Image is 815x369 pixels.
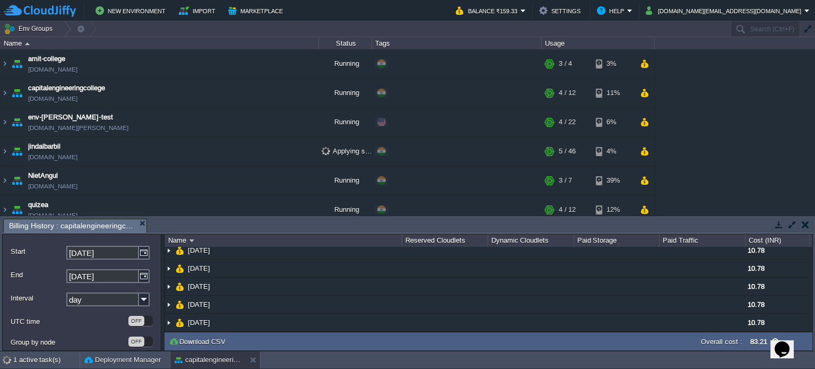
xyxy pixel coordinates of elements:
[456,4,521,17] button: Balance ₹159.33
[1,79,9,107] img: AMDAwAAAACH5BAEAAAAALAAAAAABAAEAAAICRAEAOw==
[11,246,65,257] label: Start
[748,301,765,308] span: 10.78
[187,282,212,291] a: [DATE]
[372,37,541,49] div: Tags
[319,79,372,107] div: Running
[559,137,576,166] div: 5 / 46
[10,79,24,107] img: AMDAwAAAACH5BAEAAAAALAAAAAABAAEAAAICRAEAOw==
[319,49,372,78] div: Running
[189,239,194,242] img: AMDAwAAAACH5BAEAAAAALAAAAAABAAEAAAICRAEAOw==
[228,4,286,17] button: Marketplace
[748,264,765,272] span: 10.78
[10,108,24,136] img: AMDAwAAAACH5BAEAAAAALAAAAAABAAEAAAICRAEAOw==
[164,296,173,313] img: AMDAwAAAACH5BAEAAAAALAAAAAABAAEAAAICRAEAOw==
[748,282,765,290] span: 10.78
[164,278,173,295] img: AMDAwAAAACH5BAEAAAAALAAAAAABAAEAAAICRAEAOw==
[10,195,24,224] img: AMDAwAAAACH5BAEAAAAALAAAAAABAAEAAAICRAEAOw==
[169,337,229,346] button: Download CSV
[11,337,127,348] label: Group by node
[187,246,212,255] a: [DATE]
[542,37,654,49] div: Usage
[4,4,76,18] img: CloudJiffy
[559,195,576,224] div: 4 / 12
[28,83,105,93] a: capitalengineeringcollege
[539,4,584,17] button: Settings
[9,219,136,233] span: Billing History : capitalengineeringcollege
[319,108,372,136] div: Running
[28,200,48,210] a: quizea
[179,4,219,17] button: Import
[559,166,572,195] div: 3 / 7
[10,49,24,78] img: AMDAwAAAACH5BAEAAAAALAAAAAABAAEAAAICRAEAOw==
[4,21,56,36] button: Env Groups
[701,338,742,346] label: Overall cost :
[748,246,765,254] span: 10.78
[187,264,212,273] a: [DATE]
[96,4,169,17] button: New Environment
[10,137,24,166] img: AMDAwAAAACH5BAEAAAAALAAAAAABAAEAAAICRAEAOw==
[166,234,402,247] div: Name
[596,137,630,166] div: 4%
[28,64,77,75] a: [DOMAIN_NAME]
[746,234,809,247] div: Cost (INR)
[164,242,173,259] img: AMDAwAAAACH5BAEAAAAALAAAAAABAAEAAAICRAEAOw==
[10,166,24,195] img: AMDAwAAAACH5BAEAAAAALAAAAAABAAEAAAICRAEAOw==
[322,147,392,155] span: Applying settings...
[187,300,212,309] a: [DATE]
[596,49,630,78] div: 3%
[559,79,576,107] div: 4 / 12
[176,296,184,313] img: AMDAwAAAACH5BAEAAAAALAAAAAABAAEAAAICRAEAOw==
[596,108,630,136] div: 6%
[489,234,574,247] div: Dynamic Cloudlets
[28,93,77,104] a: [DOMAIN_NAME]
[11,316,127,327] label: UTC time
[660,234,745,247] div: Paid Traffic
[176,278,184,295] img: AMDAwAAAACH5BAEAAAAALAAAAAABAAEAAAICRAEAOw==
[319,37,371,49] div: Status
[596,79,630,107] div: 11%
[28,123,128,133] a: [DOMAIN_NAME][PERSON_NAME]
[597,4,627,17] button: Help
[11,293,65,304] label: Interval
[596,166,630,195] div: 39%
[1,37,318,49] div: Name
[128,337,144,347] div: OFF
[28,170,58,181] a: NietAngul
[748,319,765,327] span: 10.78
[28,181,77,192] a: [DOMAIN_NAME]
[596,195,630,224] div: 12%
[176,314,184,331] img: AMDAwAAAACH5BAEAAAAALAAAAAABAAEAAAICRAEAOw==
[559,49,572,78] div: 3 / 4
[176,242,184,259] img: AMDAwAAAACH5BAEAAAAALAAAAAABAAEAAAICRAEAOw==
[187,318,212,327] a: [DATE]
[646,4,804,17] button: [DOMAIN_NAME][EMAIL_ADDRESS][DOMAIN_NAME]
[559,108,576,136] div: 4 / 22
[575,234,660,247] div: Paid Storage
[175,355,241,365] button: capitalengineeringcollege
[750,338,767,346] label: 83.21
[164,260,173,277] img: AMDAwAAAACH5BAEAAAAALAAAAAABAAEAAAICRAEAOw==
[1,49,9,78] img: AMDAwAAAACH5BAEAAAAALAAAAAABAAEAAAICRAEAOw==
[28,152,77,162] a: [DOMAIN_NAME]
[1,166,9,195] img: AMDAwAAAACH5BAEAAAAALAAAAAABAAEAAAICRAEAOw==
[164,314,173,331] img: AMDAwAAAACH5BAEAAAAALAAAAAABAAEAAAICRAEAOw==
[319,195,372,224] div: Running
[28,112,113,123] a: env-[PERSON_NAME]-test
[28,141,60,152] a: jindalbarbil
[770,327,804,358] iframe: chat widget
[1,195,9,224] img: AMDAwAAAACH5BAEAAAAALAAAAAABAAEAAAICRAEAOw==
[13,351,80,368] div: 1 active task(s)
[11,269,65,280] label: End
[128,316,144,326] div: OFF
[28,54,65,64] a: amit-college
